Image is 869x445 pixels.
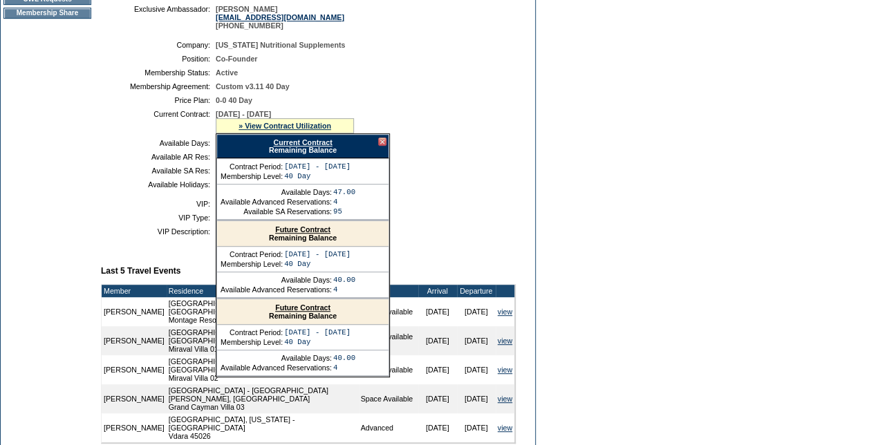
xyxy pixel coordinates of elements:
span: [PERSON_NAME] [PHONE_NUMBER] [216,5,344,30]
td: 47.00 [333,188,355,196]
span: Custom v3.11 40 Day [216,82,290,91]
td: Membership Agreement: [106,82,210,91]
td: Position: [106,55,210,63]
a: Future Contract [275,303,330,312]
td: [GEOGRAPHIC_DATA], [US_STATE] - [GEOGRAPHIC_DATA] Vdara 45026 [167,413,359,442]
td: [DATE] [457,413,496,442]
td: Membership Level: [221,338,283,346]
td: [GEOGRAPHIC_DATA], [US_STATE] - [GEOGRAPHIC_DATA] Montage Resort 312 [167,297,359,326]
div: Remaining Balance [217,221,389,247]
td: VIP Description: [106,227,210,236]
td: Available Days: [106,139,210,147]
td: [DATE] - [DATE] [284,250,351,258]
td: Company: [106,41,210,49]
a: [EMAIL_ADDRESS][DOMAIN_NAME] [216,13,344,21]
td: 4 [333,363,355,372]
span: Active [216,68,238,77]
td: Contract Period: [221,162,283,171]
td: [DATE] [418,384,457,413]
td: Available Days: [221,276,332,284]
td: Available Days: [221,188,332,196]
a: view [498,307,512,316]
td: Contract Period: [221,328,283,337]
td: [GEOGRAPHIC_DATA] - [GEOGRAPHIC_DATA][PERSON_NAME], [GEOGRAPHIC_DATA] Grand Cayman Villa 03 [167,384,359,413]
td: VIP: [106,200,210,208]
td: [DATE] [418,355,457,384]
span: Co-Founder [216,55,257,63]
b: Last 5 Travel Events [101,266,180,276]
td: [DATE] - [DATE] [284,328,351,337]
td: Available Days: [221,354,332,362]
td: Membership Share [3,8,91,19]
td: Departure [457,285,496,297]
td: [DATE] - [DATE] [284,162,351,171]
td: [DATE] [457,384,496,413]
span: 0-0 40 Day [216,96,252,104]
td: Available Advanced Reservations: [221,363,332,372]
td: [DATE] [457,297,496,326]
td: [PERSON_NAME] [102,326,167,355]
a: view [498,337,512,345]
td: Available Holidays: [106,180,210,189]
td: 95 [333,207,355,216]
td: Available Advanced Reservations: [221,198,332,206]
td: Membership Level: [221,260,283,268]
td: [PERSON_NAME] [102,413,167,442]
td: [DATE] [418,326,457,355]
a: » View Contract Utilization [239,122,331,130]
td: 40 Day [284,260,351,268]
td: Residence [167,285,359,297]
td: Membership Level: [221,172,283,180]
td: Available SA Reservations: [221,207,332,216]
td: [GEOGRAPHIC_DATA], [US_STATE] - [GEOGRAPHIC_DATA] [US_STATE] Resort & Spa Miraval Villa 02 [167,355,359,384]
td: Current Contract: [106,110,210,133]
td: Price Plan: [106,96,210,104]
div: Remaining Balance [217,299,389,325]
span: [US_STATE] Nutritional Supplements [216,41,345,49]
td: [DATE] [457,326,496,355]
td: 40.00 [333,354,355,362]
a: view [498,424,512,432]
a: Current Contract [273,138,332,146]
td: Available AR Res: [106,153,210,161]
td: 4 [333,198,355,206]
div: Remaining Balance [216,134,389,158]
td: Membership Status: [106,68,210,77]
td: VIP Type: [106,214,210,222]
td: [PERSON_NAME] [102,297,167,326]
td: 4 [333,285,355,294]
a: view [498,366,512,374]
td: Arrival [418,285,457,297]
span: [DATE] - [DATE] [216,110,271,118]
td: [DATE] [418,297,457,326]
td: 40.00 [333,276,355,284]
a: view [498,395,512,403]
td: [PERSON_NAME] [102,355,167,384]
td: Available SA Res: [106,167,210,175]
td: [DATE] [457,355,496,384]
a: Future Contract [275,225,330,234]
td: [DATE] [418,413,457,442]
td: Member [102,285,167,297]
td: 40 Day [284,172,351,180]
td: Available Advanced Reservations: [221,285,332,294]
td: [GEOGRAPHIC_DATA], [US_STATE] - [GEOGRAPHIC_DATA] [US_STATE] Resort & Spa Miraval Villa 01 [167,326,359,355]
td: Exclusive Ambassador: [106,5,210,30]
td: 40 Day [284,338,351,346]
td: Advanced [359,413,418,442]
td: [PERSON_NAME] [102,384,167,413]
td: Contract Period: [221,250,283,258]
